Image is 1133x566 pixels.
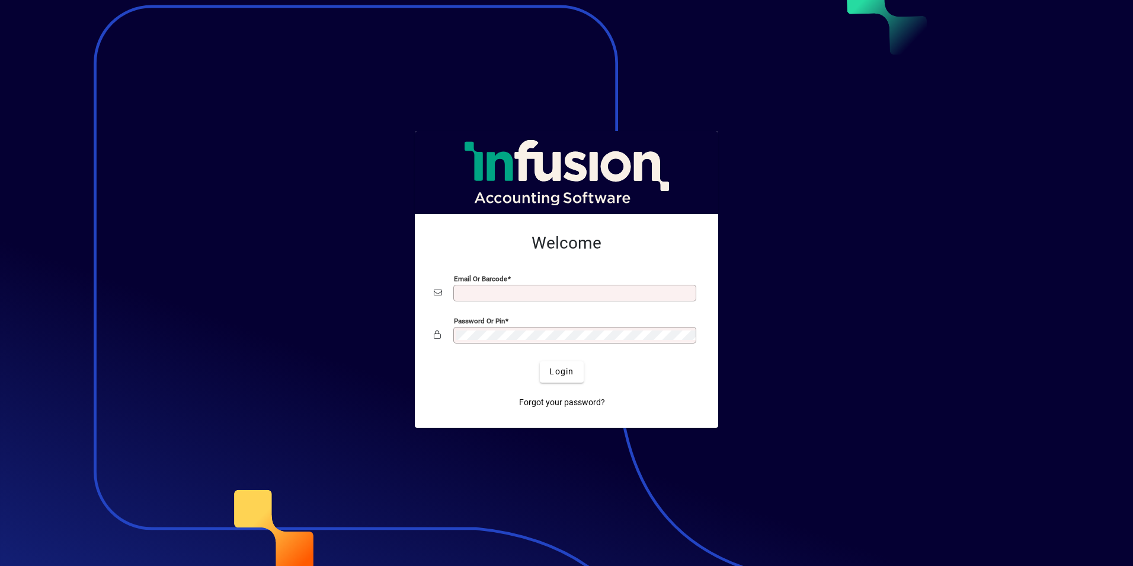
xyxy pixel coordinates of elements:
mat-label: Password or Pin [454,316,505,325]
h2: Welcome [434,233,699,253]
a: Forgot your password? [514,392,610,414]
span: Forgot your password? [519,396,605,409]
span: Login [549,365,574,378]
button: Login [540,361,583,383]
mat-label: Email or Barcode [454,274,507,282]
